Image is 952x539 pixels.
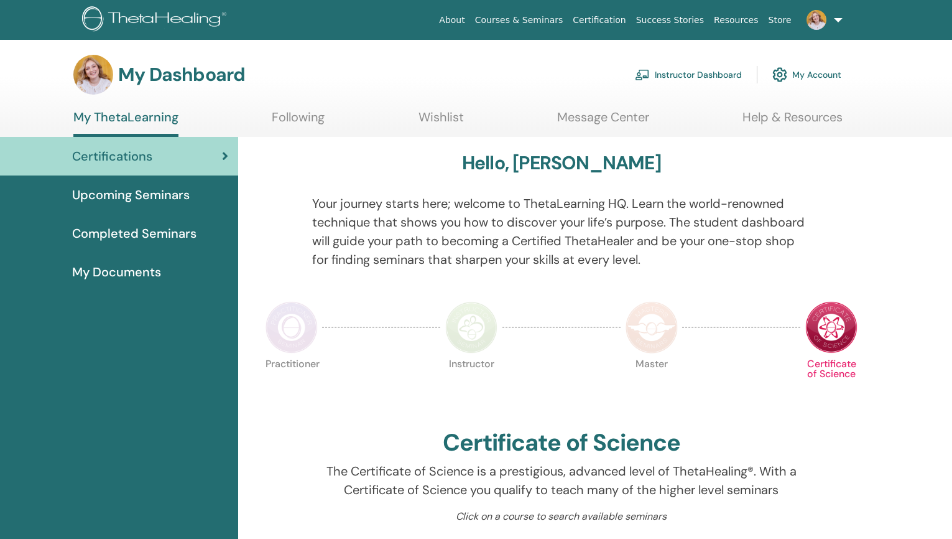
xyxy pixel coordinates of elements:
img: cog.svg [772,64,787,85]
a: Store [764,9,797,32]
a: Help & Resources [742,110,843,134]
a: My ThetaLearning [73,110,178,137]
img: default.jpg [806,10,826,30]
img: Master [626,301,678,354]
a: Wishlist [418,110,464,134]
p: The Certificate of Science is a prestigious, advanced level of ThetaHealing®. With a Certificate ... [312,462,811,499]
span: Certifications [72,147,152,166]
a: Resources [709,9,764,32]
a: Success Stories [631,9,709,32]
img: default.jpg [73,55,113,95]
a: About [434,9,469,32]
a: Instructor Dashboard [635,61,742,88]
img: chalkboard-teacher.svg [635,69,650,80]
p: Instructor [445,359,497,411]
h3: Hello, [PERSON_NAME] [462,152,661,174]
img: Instructor [445,301,497,354]
h2: Certificate of Science [443,429,680,457]
img: logo.png [82,6,231,34]
p: Practitioner [266,359,318,411]
a: Courses & Seminars [470,9,568,32]
span: Upcoming Seminars [72,185,190,204]
img: Certificate of Science [805,301,857,354]
span: Completed Seminars [72,224,196,243]
a: Certification [568,9,631,32]
span: My Documents [72,263,161,281]
p: Certificate of Science [805,359,857,411]
h3: My Dashboard [118,63,245,86]
p: Master [626,359,678,411]
img: Practitioner [266,301,318,354]
a: My Account [772,61,841,88]
a: Following [272,110,325,134]
a: Message Center [557,110,649,134]
p: Your journey starts here; welcome to ThetaLearning HQ. Learn the world-renowned technique that sh... [312,194,811,269]
p: Click on a course to search available seminars [312,509,811,524]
